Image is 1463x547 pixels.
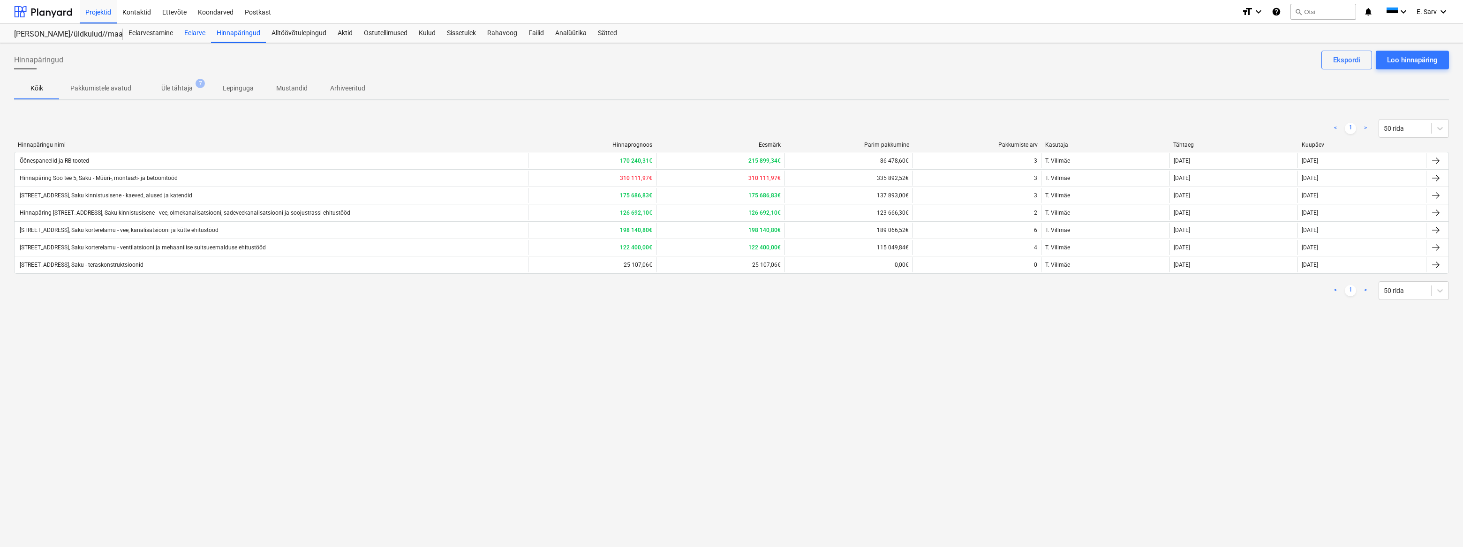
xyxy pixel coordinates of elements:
[211,24,266,43] div: Hinnapäringud
[161,83,193,93] p: Üle tähtaja
[620,227,652,233] b: 198 140,80€
[1290,4,1356,20] button: Otsi
[1330,285,1341,296] a: Previous page
[18,142,524,148] div: Hinnapäringu nimi
[748,227,781,233] b: 198 140,80€
[358,24,413,43] a: Ostutellimused
[1302,157,1318,164] div: [DATE]
[1302,244,1318,251] div: [DATE]
[1034,157,1037,164] div: 3
[1376,51,1449,69] button: Loo hinnapäring
[276,83,308,93] p: Mustandid
[1174,210,1190,216] div: [DATE]
[1041,240,1169,255] div: T. Villmäe
[748,175,781,181] b: 310 111,97€
[1321,51,1372,69] button: Ekspordi
[1174,157,1190,164] div: [DATE]
[1438,6,1449,17] i: keyboard_arrow_down
[18,262,143,268] div: [STREET_ADDRESS], Saku - teraskonstruktsioonid
[620,244,652,251] b: 122 400,00€
[784,188,913,203] div: 137 893,00€
[1398,6,1409,17] i: keyboard_arrow_down
[1041,205,1169,220] div: T. Villmäe
[1034,210,1037,216] div: 2
[25,83,48,93] p: Kõik
[656,257,784,272] div: 25 107,06€
[1302,142,1423,148] div: Kuupäev
[18,227,219,233] div: [STREET_ADDRESS], Saku korterelamu - vee, kanalisatsiooni ja kütte ehitustööd
[179,24,211,43] a: Eelarve
[784,257,913,272] div: 0,00€
[1041,257,1169,272] div: T. Villmäe
[1041,188,1169,203] div: T. Villmäe
[1364,6,1373,17] i: notifications
[784,153,913,168] div: 86 478,60€
[18,175,178,182] div: Hinnapäring Soo tee 5, Saku - Müüri-, montaaži- ja betoonitööd
[18,244,266,251] div: [STREET_ADDRESS], Saku korterelamu - ventilatsiooni ja mehaanilise suitsueemalduse ehitustööd
[784,205,913,220] div: 123 666,30€
[1253,6,1264,17] i: keyboard_arrow_down
[1302,210,1318,216] div: [DATE]
[620,192,652,199] b: 175 686,83€
[1034,227,1037,233] div: 6
[1302,192,1318,199] div: [DATE]
[528,257,656,272] div: 25 107,06€
[413,24,441,43] a: Kulud
[1295,8,1302,15] span: search
[441,24,482,43] a: Sissetulek
[14,30,112,39] div: [PERSON_NAME]/üldkulud//maatööd (2101817//2101766)
[660,142,781,148] div: Eesmärk
[1272,6,1281,17] i: Abikeskus
[1041,153,1169,168] div: T. Villmäe
[1302,175,1318,181] div: [DATE]
[1345,285,1356,296] a: Page 1 is your current page
[1360,285,1371,296] a: Next page
[592,24,623,43] a: Sätted
[14,54,63,66] span: Hinnapäringud
[1387,54,1438,66] div: Loo hinnapäring
[1034,244,1037,251] div: 4
[18,192,192,199] div: [STREET_ADDRESS], Saku kinnistusisene - kaeved, alused ja katendid
[784,223,913,238] div: 189 066,52€
[1417,8,1437,15] span: E. Sarv
[620,175,652,181] b: 310 111,97€
[523,24,550,43] a: Failid
[1242,6,1253,17] i: format_size
[1173,142,1294,148] div: Tähtaeg
[196,79,205,88] span: 7
[1330,123,1341,134] a: Previous page
[266,24,332,43] a: Alltöövõtulepingud
[1174,175,1190,181] div: [DATE]
[1034,262,1037,268] div: 0
[1416,502,1463,547] iframe: Chat Widget
[1174,192,1190,199] div: [DATE]
[1345,123,1356,134] a: Page 1 is your current page
[482,24,523,43] a: Rahavoog
[788,142,909,148] div: Parim pakkumine
[531,142,652,148] div: Hinnaprognoos
[1045,142,1166,148] div: Kasutaja
[1302,262,1318,268] div: [DATE]
[748,157,781,164] b: 215 899,34€
[620,157,652,164] b: 170 240,31€
[332,24,358,43] a: Aktid
[1333,54,1360,66] div: Ekspordi
[123,24,179,43] a: Eelarvestamine
[1041,223,1169,238] div: T. Villmäe
[1174,227,1190,233] div: [DATE]
[1034,192,1037,199] div: 3
[70,83,131,93] p: Pakkumistele avatud
[18,157,89,164] div: Õõnespaneelid ja RB-tooted
[748,192,781,199] b: 175 686,83€
[550,24,592,43] a: Analüütika
[1174,244,1190,251] div: [DATE]
[223,83,254,93] p: Lepinguga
